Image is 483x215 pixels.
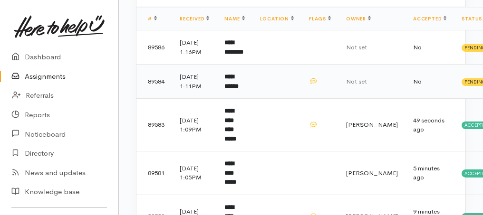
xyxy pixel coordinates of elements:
[413,77,422,85] span: No
[413,164,440,182] time: 5 minutes ago
[346,121,398,129] span: [PERSON_NAME]
[136,30,172,65] td: 89586
[172,30,217,65] td: [DATE] 1:16PM
[136,65,172,99] td: 89584
[148,16,157,22] a: #
[136,151,172,195] td: 89581
[224,16,244,22] a: Name
[413,16,446,22] a: Accepted
[136,99,172,151] td: 89583
[180,16,209,22] a: Received
[346,43,367,51] span: Not set
[172,65,217,99] td: [DATE] 1:11PM
[346,77,367,85] span: Not set
[309,16,331,22] a: Flags
[172,99,217,151] td: [DATE] 1:09PM
[346,16,371,22] a: Owner
[172,151,217,195] td: [DATE] 1:05PM
[413,43,422,51] span: No
[413,116,444,134] time: 49 seconds ago
[260,16,294,22] a: Location
[346,169,398,177] span: [PERSON_NAME]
